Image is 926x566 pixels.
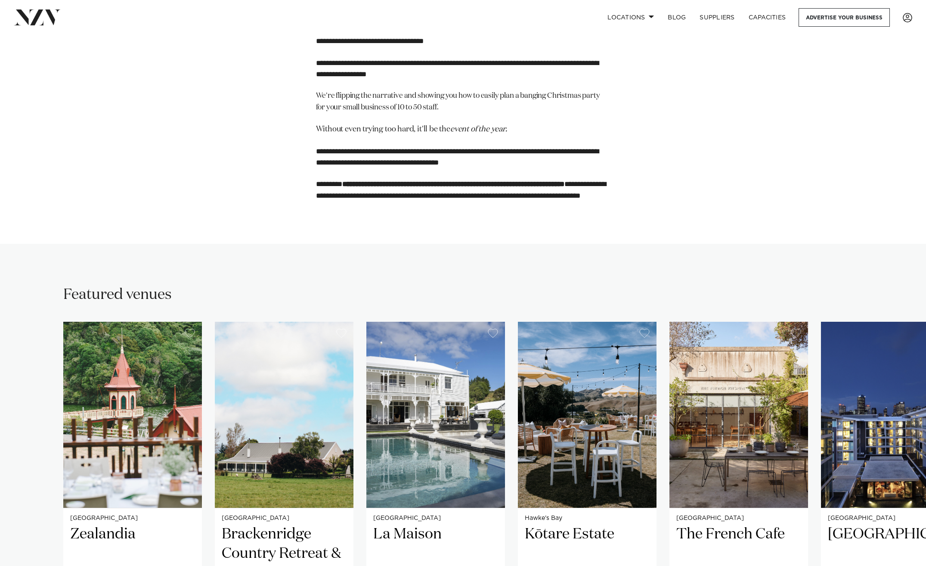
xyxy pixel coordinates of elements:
[676,515,801,522] small: [GEOGRAPHIC_DATA]
[63,322,202,508] img: Rātā Cafe at Zealandia
[316,25,610,47] p: Paragraph block
[373,515,498,522] small: [GEOGRAPHIC_DATA]
[222,515,347,522] small: [GEOGRAPHIC_DATA]
[316,90,610,113] p: We're flipping the narrative and showing you how to easily plan a banging Christmas party for you...
[661,8,693,27] a: BLOG
[693,8,741,27] a: SUPPLIERS
[742,8,793,27] a: Capacities
[799,8,890,27] a: Advertise your business
[450,125,507,133] em: event of the year.
[70,515,195,522] small: [GEOGRAPHIC_DATA]
[316,146,610,169] p: Paragraph block
[525,515,650,522] small: Hawke's Bay
[316,58,610,81] p: Paragraph block
[316,125,450,133] span: Without even trying too hard, it'll be the
[63,285,172,305] h2: Featured venues
[14,9,61,25] img: nzv-logo.png
[316,179,610,213] p: Paragraph block
[601,8,661,27] a: Locations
